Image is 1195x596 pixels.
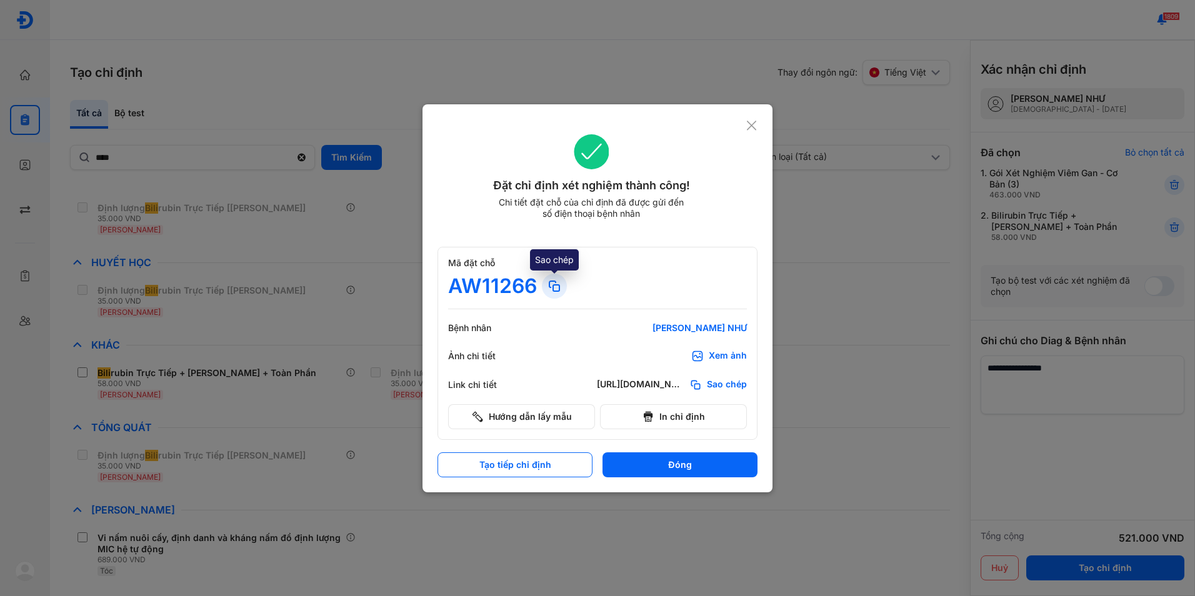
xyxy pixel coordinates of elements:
[437,452,592,477] button: Tạo tiếp chỉ định
[709,350,747,362] div: Xem ảnh
[493,197,689,219] div: Chi tiết đặt chỗ của chỉ định đã được gửi đến số điện thoại bệnh nhân
[448,322,523,334] div: Bệnh nhân
[597,379,684,391] div: [URL][DOMAIN_NAME]
[448,274,537,299] div: AW11266
[448,404,595,429] button: Hướng dẫn lấy mẫu
[600,404,747,429] button: In chỉ định
[602,452,757,477] button: Đóng
[448,350,523,362] div: Ảnh chi tiết
[597,322,747,334] div: [PERSON_NAME] NHƯ
[448,257,747,269] div: Mã đặt chỗ
[437,177,746,194] div: Đặt chỉ định xét nghiệm thành công!
[707,379,747,391] span: Sao chép
[448,379,523,390] div: Link chi tiết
